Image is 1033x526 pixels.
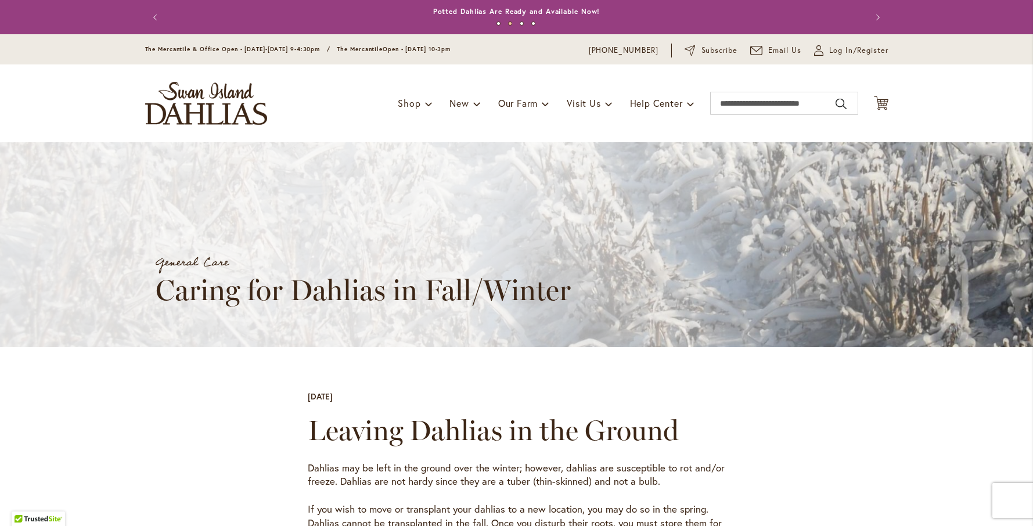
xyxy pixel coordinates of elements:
h2: Leaving Dahlias in the Ground [308,414,726,446]
a: General Care [156,251,228,273]
span: Email Us [768,45,801,56]
h1: Caring for Dahlias in Fall/Winter [156,273,713,307]
a: Log In/Register [814,45,888,56]
span: Open - [DATE] 10-3pm [383,45,451,53]
a: Email Us [750,45,801,56]
span: Visit Us [567,97,600,109]
a: [PHONE_NUMBER] [589,45,659,56]
button: Previous [145,6,168,29]
span: Subscribe [701,45,738,56]
span: Our Farm [498,97,538,109]
a: Potted Dahlias Are Ready and Available Now! [433,7,600,16]
button: 3 of 4 [520,21,524,26]
span: Shop [398,97,420,109]
button: Next [865,6,888,29]
span: Log In/Register [829,45,888,56]
span: The Mercantile & Office Open - [DATE]-[DATE] 9-4:30pm / The Mercantile [145,45,383,53]
p: Dahlias may be left in the ground over the winter; however, dahlias are susceptible to rot and/or... [308,461,726,489]
a: store logo [145,82,267,125]
button: 1 of 4 [496,21,501,26]
a: Subscribe [685,45,737,56]
button: 2 of 4 [508,21,512,26]
span: Help Center [630,97,683,109]
span: New [449,97,469,109]
div: [DATE] [308,391,333,402]
button: 4 of 4 [531,21,535,26]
